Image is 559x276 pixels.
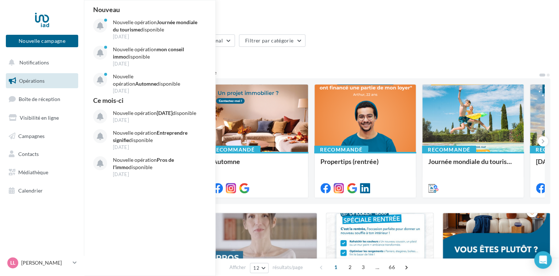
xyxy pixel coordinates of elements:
[4,128,80,144] a: Campagnes
[273,264,303,271] span: résultats/page
[4,183,80,198] a: Calendrier
[213,158,302,172] div: Automne
[18,169,48,175] span: Médiathèque
[534,251,552,269] div: Open Intercom Messenger
[19,96,60,102] span: Boîte de réception
[4,110,80,126] a: Visibilité en ligne
[6,35,78,47] button: Nouvelle campagne
[21,259,70,266] p: [PERSON_NAME]
[20,115,59,121] span: Visibilité en ligne
[93,70,539,75] div: 6 opérations recommandées par votre enseigne
[4,146,80,162] a: Contacts
[93,12,550,23] div: Opérations marketing
[372,261,383,273] span: ...
[4,165,80,180] a: Médiathèque
[229,264,246,271] span: Afficher
[18,133,45,139] span: Campagnes
[314,146,368,154] div: Recommandé
[330,261,342,273] span: 1
[344,261,356,273] span: 2
[4,55,77,70] button: Notifications
[250,263,269,273] button: 12
[6,256,78,270] a: LL [PERSON_NAME]
[19,59,49,66] span: Notifications
[18,187,43,194] span: Calendrier
[239,34,305,47] button: Filtrer par catégorie
[320,158,410,172] div: Propertips (rentrée)
[428,158,518,172] div: Journée mondiale du tourisme
[4,91,80,107] a: Boîte de réception
[206,146,261,154] div: Recommandé
[422,146,476,154] div: Recommandé
[386,261,398,273] span: 66
[4,73,80,89] a: Opérations
[18,151,39,157] span: Contacts
[19,78,45,84] span: Opérations
[10,259,15,266] span: LL
[357,261,369,273] span: 3
[253,265,259,271] span: 12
